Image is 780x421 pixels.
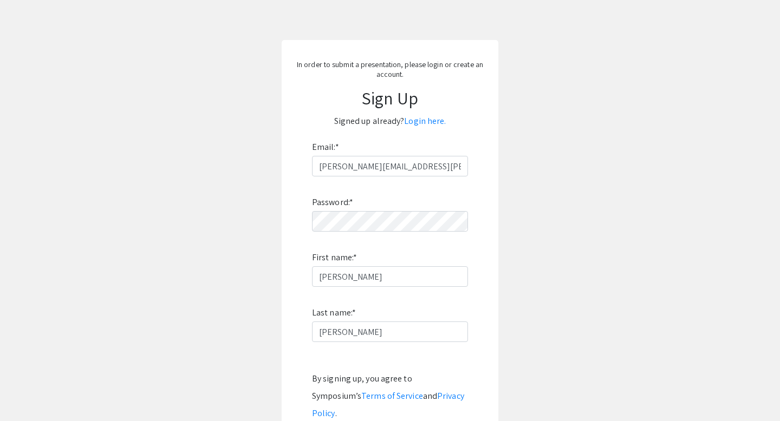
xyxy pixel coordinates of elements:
a: Terms of Service [361,390,423,402]
label: First name: [312,249,357,266]
label: Password: [312,194,353,211]
a: Login here. [404,115,446,127]
label: Last name: [312,304,356,321]
p: In order to submit a presentation, please login or create an account. [292,60,487,79]
a: Privacy Policy [312,390,464,419]
h1: Sign Up [292,88,487,108]
iframe: Chat [8,372,46,413]
label: Email: [312,139,339,156]
p: Signed up already? [292,113,487,130]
